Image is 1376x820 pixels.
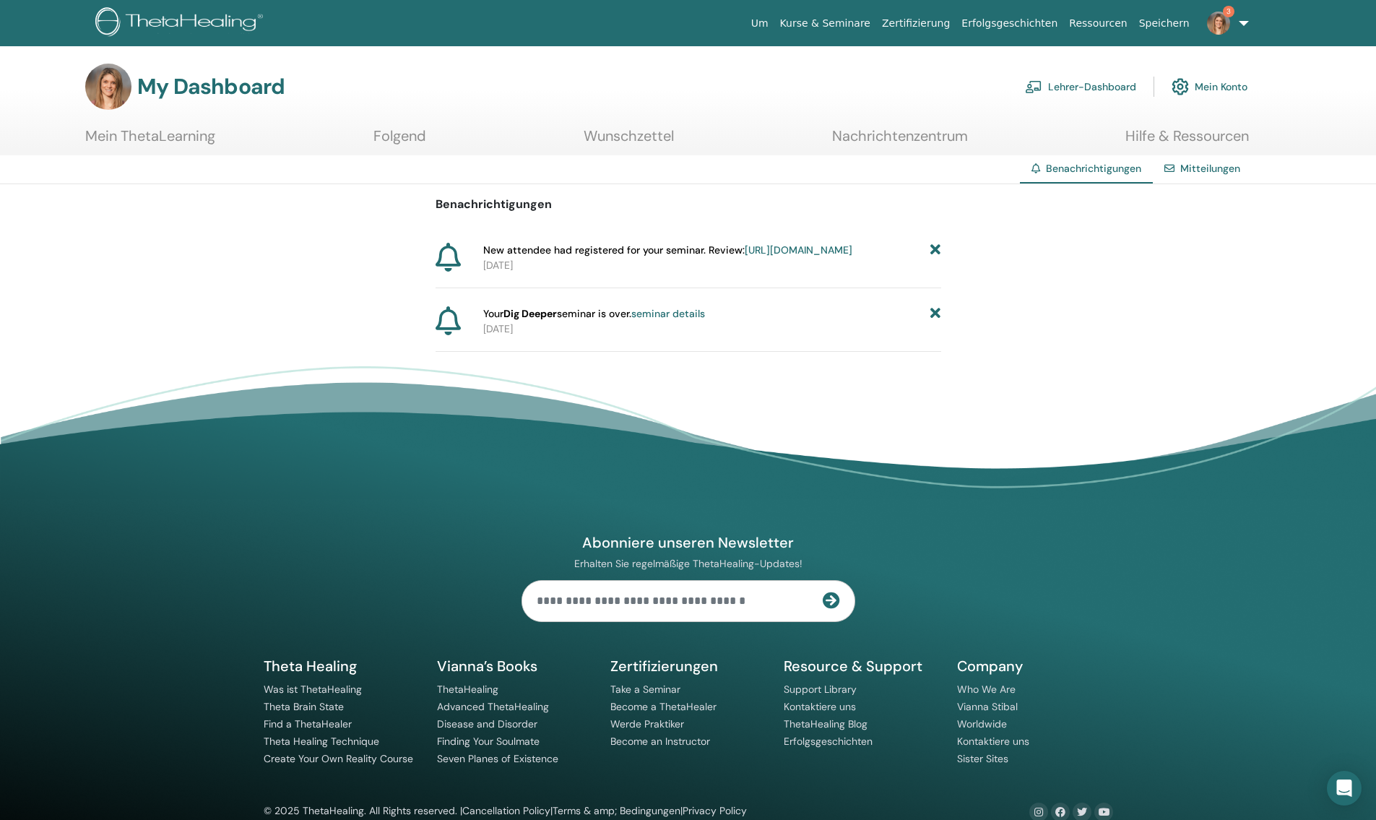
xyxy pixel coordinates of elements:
[876,10,956,37] a: Zertifizierung
[957,752,1008,765] a: Sister Sites
[553,804,680,817] a: Terms & amp; Bedingungen
[264,752,413,765] a: Create Your Own Reality Course
[784,657,940,676] h5: Resource & Support
[85,64,131,110] img: default.jpg
[522,557,855,570] p: Erhalten Sie regelmäßige ThetaHealing-Updates!
[522,533,855,552] h4: Abonniere unseren Newsletter
[610,700,717,713] a: Become a ThetaHealer
[1133,10,1195,37] a: Speichern
[1025,71,1136,103] a: Lehrer-Dashboard
[683,804,747,817] a: Privacy Policy
[264,803,747,820] div: © 2025 ThetaHealing. All Rights reserved. | | |
[1207,12,1230,35] img: default.jpg
[1025,80,1042,93] img: chalkboard-teacher.svg
[483,243,852,258] span: New attendee had registered for your seminar. Review:
[610,735,710,748] a: Become an Instructor
[610,657,766,676] h5: Zertifizierungen
[610,717,684,730] a: Werde Praktiker
[784,683,857,696] a: Support Library
[373,127,426,155] a: Folgend
[437,700,549,713] a: Advanced ThetaHealing
[264,657,420,676] h5: Theta Healing
[745,243,852,256] a: [URL][DOMAIN_NAME]
[832,127,968,155] a: Nachrichtenzentrum
[264,735,379,748] a: Theta Healing Technique
[264,717,352,730] a: Find a ThetaHealer
[437,657,593,676] h5: Vianna’s Books
[137,74,285,100] h3: My Dashboard
[503,307,557,320] strong: Dig Deeper
[956,10,1063,37] a: Erfolgsgeschichten
[436,196,941,213] p: Benachrichtigungen
[95,7,268,40] img: logo.png
[784,735,873,748] a: Erfolgsgeschichten
[483,321,941,337] p: [DATE]
[957,700,1018,713] a: Vianna Stibal
[774,10,876,37] a: Kurse & Seminare
[437,752,558,765] a: Seven Planes of Existence
[483,306,705,321] span: Your seminar is over.
[483,258,941,273] p: [DATE]
[437,717,537,730] a: Disease and Disorder
[437,683,498,696] a: ThetaHealing
[1172,74,1189,99] img: cog.svg
[784,717,867,730] a: ThetaHealing Blog
[1327,771,1362,806] div: Open Intercom Messenger
[264,683,362,696] a: Was ist ThetaHealing
[631,307,705,320] a: seminar details
[1172,71,1247,103] a: Mein Konto
[462,804,550,817] a: Cancellation Policy
[1223,6,1234,17] span: 3
[1180,162,1240,175] a: Mitteilungen
[610,683,680,696] a: Take a Seminar
[584,127,674,155] a: Wunschzettel
[957,683,1016,696] a: Who We Are
[957,735,1029,748] a: Kontaktiere uns
[784,700,856,713] a: Kontaktiere uns
[957,657,1113,676] h5: Company
[264,700,344,713] a: Theta Brain State
[437,735,540,748] a: Finding Your Soulmate
[1046,162,1141,175] span: Benachrichtigungen
[1125,127,1249,155] a: Hilfe & Ressourcen
[1063,10,1133,37] a: Ressourcen
[745,10,774,37] a: Um
[957,717,1007,730] a: Worldwide
[85,127,215,155] a: Mein ThetaLearning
